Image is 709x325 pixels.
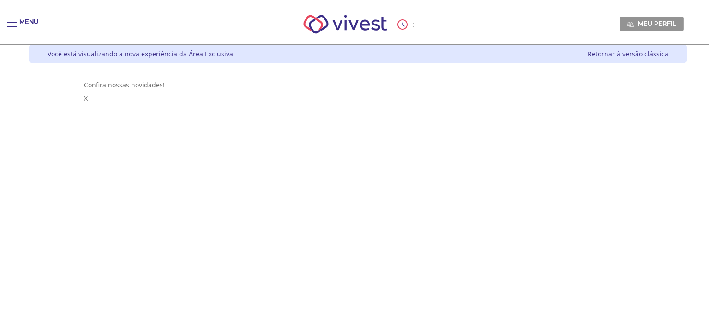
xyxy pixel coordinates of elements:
img: Vivest [293,5,398,44]
div: Menu [19,18,38,36]
div: Você está visualizando a nova experiência da Área Exclusiva [48,49,233,58]
img: Meu perfil [627,21,634,28]
span: X [84,94,88,103]
a: Meu perfil [620,17,684,31]
div: Vivest [22,45,687,325]
a: Retornar à versão clássica [588,49,668,58]
div: Confira nossas novidades! [84,80,632,89]
span: Meu perfil [638,19,676,28]
div: : [397,19,416,30]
